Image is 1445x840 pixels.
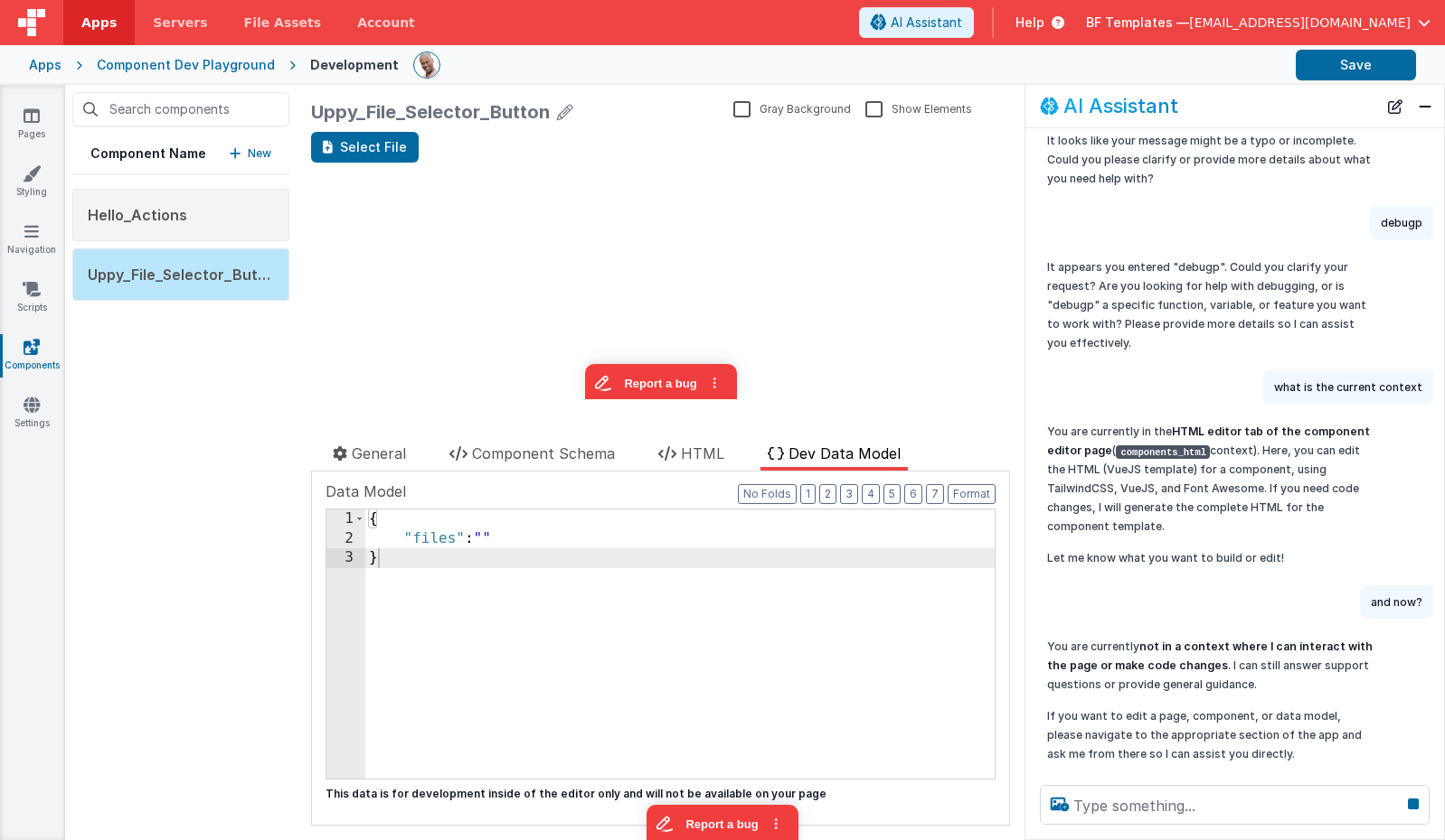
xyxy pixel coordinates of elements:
[1047,422,1375,536] p: You are currently in the ( context). Here, you can edit the HTML (VueJS template) for a component...
[326,787,996,801] p: This data is for development inside of the editor only and will not be available on your page
[29,56,61,74] div: Apps
[1116,445,1210,459] code: components_html
[326,548,365,568] div: 3
[681,444,724,462] span: HTML
[819,484,836,504] button: 2
[1063,95,1178,117] h2: AI Assistant
[72,92,289,126] input: Search components
[326,481,406,502] span: Data Model
[153,14,207,32] span: Servers
[859,7,974,38] button: AI Assistant
[1047,639,1373,672] strong: not in a context where I can interact with the page or make code changes
[248,145,271,163] p: New
[1047,131,1375,188] p: It looks like your message might be a typo or incomplete. Could you please clarify or provide mor...
[926,484,944,504] button: 7
[1047,257,1375,352] p: It appears you entered "debugp". Could you clarify your request? Are you looking for help with de...
[904,484,922,504] button: 6
[865,99,972,117] label: Show Elements
[840,484,858,504] button: 3
[1086,14,1431,32] button: BF Templates — [EMAIL_ADDRESS][DOMAIN_NAME]
[472,444,615,462] span: Component Schema
[1047,706,1375,763] p: If you want to edit a page, component, or data model, please navigate to the appropriate section ...
[88,266,282,284] span: Uppy_File_Selector_Button
[1047,637,1375,694] p: You are currently . I can still answer support questions or provide general guidance.
[88,206,187,224] span: Hello_Actions
[883,484,901,504] button: 5
[1189,14,1411,32] span: [EMAIL_ADDRESS][DOMAIN_NAME]
[97,56,275,74] div: Component Dev Playground
[414,52,439,78] img: 11ac31fe5dc3d0eff3fbbbf7b26fa6e1
[1383,94,1408,119] button: New Chat
[352,444,406,462] span: General
[326,529,365,549] div: 2
[1371,593,1422,611] p: and now?
[310,56,399,74] div: Development
[1381,213,1422,232] p: debugp
[862,484,880,504] button: 4
[891,14,962,32] span: AI Assistant
[1015,14,1044,32] span: Help
[1413,94,1437,119] button: Close
[274,232,426,270] iframe: Marker.io feedback button
[90,145,206,163] h5: Component Name
[1274,378,1422,397] p: what is the current context
[1296,50,1416,80] button: Save
[230,145,271,163] button: New
[81,14,117,32] span: Apps
[326,509,365,529] div: 1
[733,99,851,117] label: Gray Background
[948,484,996,504] button: Format
[244,14,322,32] span: File Assets
[1047,548,1375,567] p: Let me know what you want to build or edit!
[1047,425,1370,457] strong: HTML editor tab of the component editor page
[738,484,797,504] button: No Folds
[311,99,550,125] div: Uppy_File_Selector_Button
[789,444,901,462] span: Dev Data Model
[800,484,816,504] button: 1
[1086,14,1189,32] span: BF Templates —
